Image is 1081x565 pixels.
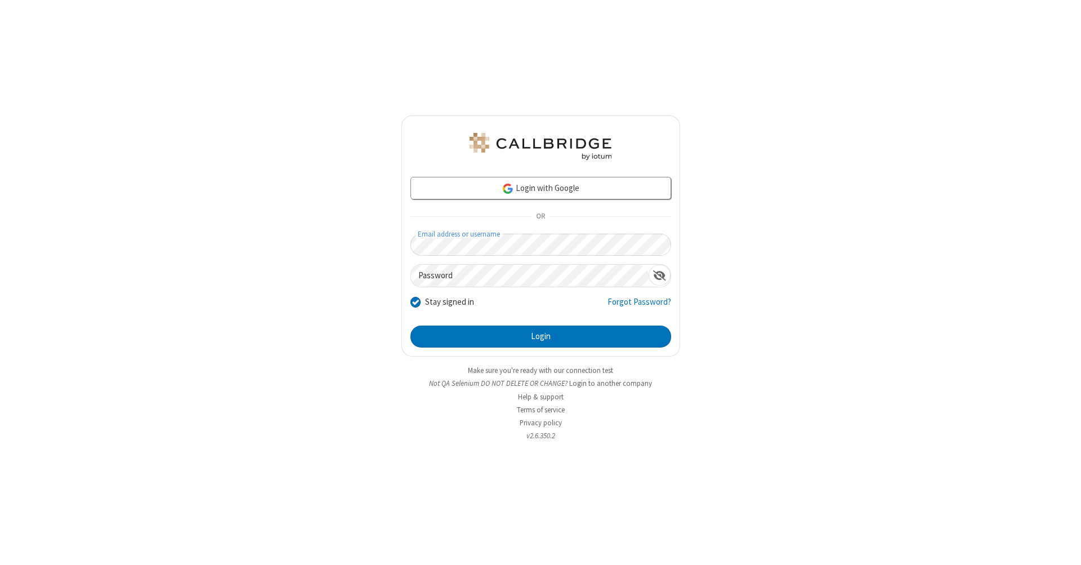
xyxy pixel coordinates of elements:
button: Login to another company [569,378,652,389]
a: Terms of service [517,405,565,415]
a: Login with Google [410,177,671,199]
a: Help & support [518,392,564,402]
label: Stay signed in [425,296,474,309]
a: Forgot Password? [607,296,671,317]
button: Login [410,326,671,348]
a: Make sure you're ready with our connection test [468,366,613,375]
span: OR [531,209,550,225]
div: Show password [649,265,671,286]
li: v2.6.350.2 [401,430,680,441]
input: Email address or username [410,234,671,256]
img: google-icon.png [502,183,514,195]
a: Privacy policy [520,418,562,428]
img: QA Selenium DO NOT DELETE OR CHANGE [467,133,614,160]
iframe: Chat [1053,536,1073,557]
li: Not QA Selenium DO NOT DELETE OR CHANGE? [401,378,680,389]
input: Password [411,265,649,287]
